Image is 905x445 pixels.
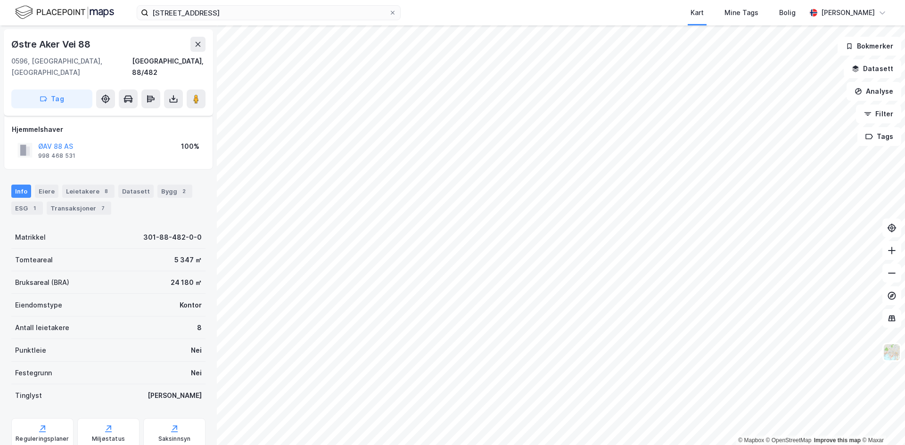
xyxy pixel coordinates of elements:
[883,343,901,361] img: Z
[15,232,46,243] div: Matrikkel
[15,299,62,311] div: Eiendomstype
[132,56,206,78] div: [GEOGRAPHIC_DATA], 88/482
[197,322,202,333] div: 8
[98,203,107,213] div: 7
[38,152,75,160] div: 998 468 531
[738,437,764,444] a: Mapbox
[821,7,875,18] div: [PERSON_NAME]
[157,185,192,198] div: Bygg
[191,345,202,356] div: Nei
[118,185,154,198] div: Datasett
[847,82,901,101] button: Analyse
[691,7,704,18] div: Kart
[15,390,42,401] div: Tinglyst
[856,105,901,123] button: Filter
[11,37,92,52] div: Østre Aker Vei 88
[16,435,69,443] div: Reguleringsplaner
[101,186,111,196] div: 8
[11,56,132,78] div: 0596, [GEOGRAPHIC_DATA], [GEOGRAPHIC_DATA]
[179,186,189,196] div: 2
[857,127,901,146] button: Tags
[838,37,901,56] button: Bokmerker
[181,141,199,152] div: 100%
[11,202,43,215] div: ESG
[844,59,901,78] button: Datasett
[191,367,202,379] div: Nei
[148,390,202,401] div: [PERSON_NAME]
[180,299,202,311] div: Kontor
[15,254,53,266] div: Tomteareal
[15,322,69,333] div: Antall leietakere
[15,367,52,379] div: Festegrunn
[12,124,205,135] div: Hjemmelshaver
[47,202,111,215] div: Transaksjoner
[15,4,114,21] img: logo.f888ab2527a4732fd821a326f86c7f29.svg
[171,277,202,288] div: 24 180 ㎡
[766,437,812,444] a: OpenStreetMap
[92,435,125,443] div: Miljøstatus
[11,185,31,198] div: Info
[15,345,46,356] div: Punktleie
[62,185,115,198] div: Leietakere
[30,203,39,213] div: 1
[143,232,202,243] div: 301-88-482-0-0
[814,437,861,444] a: Improve this map
[11,89,92,108] button: Tag
[148,6,389,20] input: Søk på adresse, matrikkel, gårdeiere, leietakere eller personer
[174,254,202,266] div: 5 347 ㎡
[158,435,191,443] div: Saksinnsyn
[15,277,69,288] div: Bruksareal (BRA)
[35,185,58,198] div: Eiere
[724,7,758,18] div: Mine Tags
[779,7,796,18] div: Bolig
[858,400,905,445] iframe: Chat Widget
